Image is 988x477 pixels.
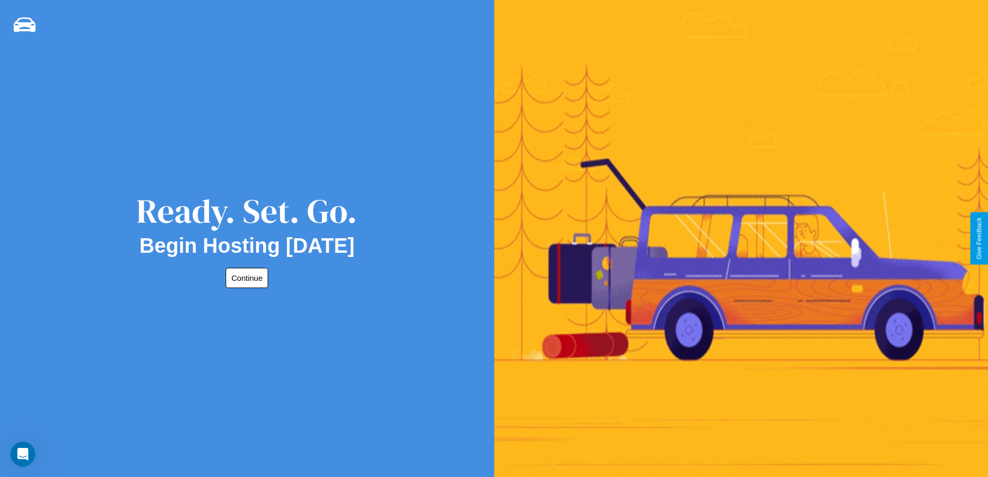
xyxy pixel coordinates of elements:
h2: Begin Hosting [DATE] [140,234,355,257]
button: Continue [226,268,268,288]
div: Ready. Set. Go. [136,188,357,234]
div: Give Feedback [976,217,983,260]
iframe: Intercom live chat [10,442,35,467]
